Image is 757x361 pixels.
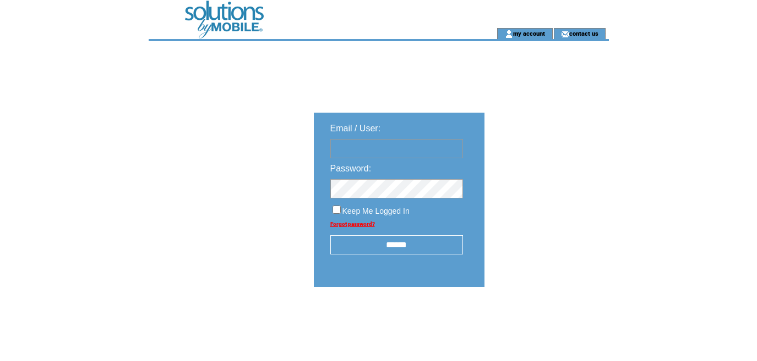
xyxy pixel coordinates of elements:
img: transparent.png [516,314,571,328]
a: my account [513,30,545,37]
span: Email / User: [330,124,381,133]
span: Password: [330,164,372,173]
a: Forgot password? [330,221,375,227]
img: contact_us_icon.gif [561,30,569,38]
span: Keep Me Logged In [342,207,410,215]
a: contact us [569,30,598,37]
img: account_icon.gif [505,30,513,38]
